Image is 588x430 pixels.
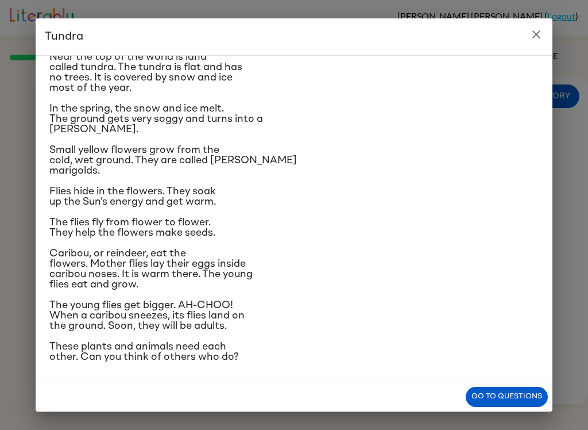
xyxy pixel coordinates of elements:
[525,23,548,46] button: close
[49,186,216,207] span: Flies hide in the flowers. They soak up the Sun’s energy and get warm.
[466,387,548,407] button: Go to questions
[36,18,552,55] h2: Tundra
[49,145,297,176] span: Small yellow flowers grow from the cold, wet ground. They are called [PERSON_NAME] marigolds.
[49,103,263,135] span: In the spring, the snow and ice melt. The ground gets very soggy and turns into a [PERSON_NAME].
[49,217,215,238] span: The flies fly from flower to flower. They help the flowers make seeds.
[49,341,239,362] span: These plants and animals need each other. Can you think of others who do?
[49,248,253,290] span: Caribou, or reindeer, eat the flowers. Mother flies lay their eggs inside caribou noses. It is wa...
[49,300,245,331] span: The young flies get bigger. AH-CHOO! When a caribou sneezes, its flies land on the ground. Soon, ...
[49,52,242,93] span: Near the top of the world is land called tundra. The tundra is flat and has no trees. It is cover...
